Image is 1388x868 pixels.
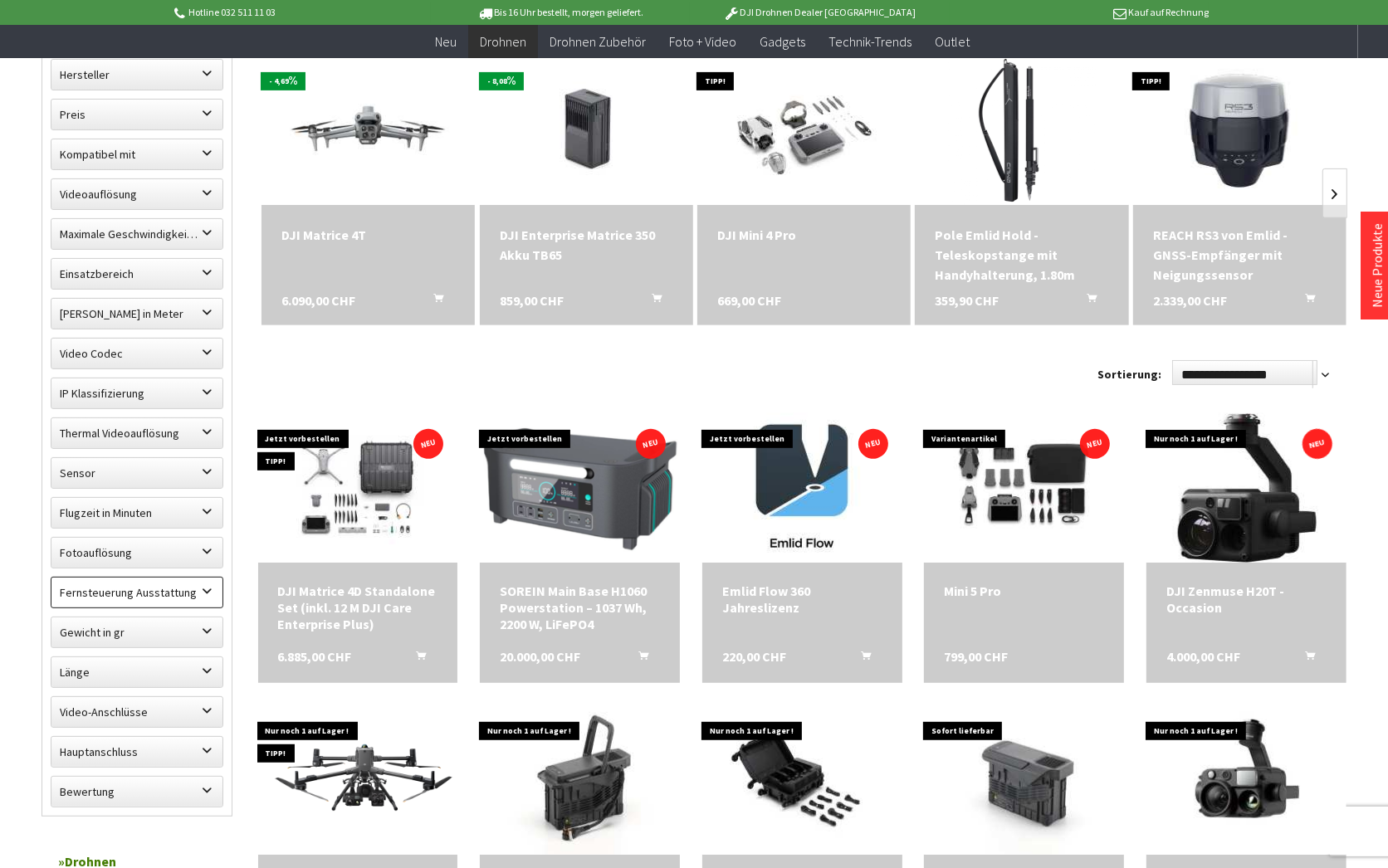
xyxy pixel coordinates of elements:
[944,648,1008,665] span: 799,00 CHF
[690,2,949,22] p: DJI Drohnen Dealer [GEOGRAPHIC_DATA]
[468,25,538,59] a: Drohnen
[481,705,679,855] img: TB100C Tethered Battery für DJI Matrice 400 Serie
[171,2,430,22] p: Hotline 032 511 11 03
[51,657,222,687] label: Länge
[51,299,222,329] label: Maximale Flughöhe in Meter
[1166,583,1327,616] a: DJI Zenmuse H20T - Occasion 4.000,00 CHF In den Warenkorb
[717,225,891,245] a: DJI Mini 4 Pro 669,00 CHF
[935,225,1108,285] div: Pole Emlid Hold - Teleskopstange mit Handyhalterung, 1.80m
[1285,648,1325,670] button: In den Warenkorb
[1097,361,1161,388] label: Sortierung:
[935,33,970,50] span: Outlet
[51,418,222,448] label: Thermal Videoauflösung
[935,290,999,310] span: 359,90 CHF
[748,25,817,59] a: Gadgets
[947,56,1097,205] img: Pole Emlid Hold - Teleskopstange mit Handyhalterung, 1.80m
[51,339,222,368] label: Video Codec
[500,583,660,632] a: SOREIN Main Base H1060 Powerstation – 1037 Wh, 2200 W, LiFePO4 20.000,00 CHF In den Warenkorb
[431,2,690,22] p: Bis 16 Uhr bestellt, morgen geliefert.
[51,100,222,129] label: Preis
[51,179,222,209] label: Videoauflösung
[51,219,222,249] label: Maximale Geschwindigkeit in km/h
[1153,225,1327,285] a: REACH RS3 von Emlid - GNSS-Empfänger mit Neigungssensor 2.339,00 CHF In den Warenkorb
[435,33,457,50] span: Neu
[935,225,1108,285] a: Pole Emlid Hold - Teleskopstange mit Handyhalterung, 1.80m 359,90 CHF In den Warenkorb
[538,25,657,59] a: Drohnen Zubehör
[717,290,781,310] span: 669,00 CHF
[1369,223,1386,308] a: Neue Produkte
[480,423,680,553] img: SOREIN Main Base H1060 Powerstation – 1037 Wh, 2200 W, LiFePO4
[493,56,680,205] img: DJI Enterprise Matrice 350 Akku TB65
[51,697,222,727] label: Video-Anschlüsse
[1172,413,1322,563] img: DJI Zenmuse H20T - Occasion
[841,648,881,670] button: In den Warenkorb
[1166,648,1240,665] span: 4.000,00 CHF
[1285,290,1325,312] button: In den Warenkorb
[51,617,222,647] label: Gewicht in gr
[423,25,468,59] a: Neu
[500,225,673,265] a: DJI Enterprise Matrice 350 Akku TB65 859,00 CHF In den Warenkorb
[261,70,475,190] img: DJI Matrice 4T
[480,33,526,50] span: Drohnen
[944,583,1104,599] a: Mini 5 Pro 799,00 CHF
[760,33,805,50] span: Gadgets
[413,290,453,312] button: In den Warenkorb
[51,458,222,488] label: Sensor
[727,413,877,563] img: Emlid Flow 360 Jahreslizenz
[926,705,1123,855] img: TB100 Intelligent Flight Battery für DJI Matrice 400 Serie
[281,225,455,245] a: DJI Matrice 4T 6.090,00 CHF In den Warenkorb
[923,25,981,59] a: Outlet
[51,737,222,767] label: Hauptanschluss
[550,33,646,50] span: Drohnen Zubehör
[669,33,736,50] span: Foto + Video
[1068,290,1107,312] button: In den Warenkorb
[500,225,673,265] div: DJI Enterprise Matrice 350 Akku TB65
[51,498,222,528] label: Flugzeit in Minuten
[1166,583,1327,616] div: DJI Zenmuse H20T - Occasion
[51,139,222,169] label: Kompatibel mit
[657,25,748,59] a: Foto + Video
[51,378,222,408] label: IP Klassifizierung
[950,2,1209,22] p: Kauf auf Rechnung
[500,583,660,632] div: SOREIN Main Base H1060 Powerstation – 1037 Wh, 2200 W, LiFePO4
[632,290,672,312] button: In den Warenkorb
[51,578,222,607] label: Fernsteuerung Ausstattung
[281,225,455,245] div: DJI Matrice 4T
[1147,705,1346,855] img: DJI Zenmuse H30T Multisensor-Kamera inkl. Transportkoffer für Matrice 300/350 RTK
[278,648,352,665] span: 6.885,00 CHF
[1153,225,1327,285] div: REACH RS3 von Emlid - GNSS-Empfänger mit Neigungssensor
[500,648,580,665] span: 20.000,00 CHF
[281,290,355,310] span: 6.090,00 CHF
[717,225,891,245] div: DJI Mini 4 Pro
[722,648,786,665] span: 220,00 CHF
[258,724,458,836] img: DJI Enterprise Matrice 400 (EU-C3) inkl. DJI Care Enterprise Plus
[722,583,882,616] a: Emlid Flow 360 Jahreslizenz 220,00 CHF In den Warenkorb
[944,583,1104,599] div: Mini 5 Pro
[1165,56,1314,205] img: REACH RS3 von Emlid - GNSS-Empfänger mit Neigungssensor
[51,777,222,807] label: Bewertung
[51,259,222,289] label: Einsatzbereich
[924,422,1124,555] img: Mini 5 Pro
[51,60,222,90] label: Hersteller
[500,290,564,310] span: 859,00 CHF
[1153,290,1227,310] span: 2.339,00 CHF
[396,648,436,670] button: In den Warenkorb
[703,705,901,855] img: BS100 Intelligente Akkuladestation für DJI TB100
[828,33,911,50] span: Technik-Trends
[278,583,438,632] div: DJI Matrice 4D Standalone Set (inkl. 12 M DJI Care Enterprise Plus)
[817,25,923,59] a: Technik-Trends
[278,583,438,632] a: DJI Matrice 4D Standalone Set (inkl. 12 M DJI Care Enterprise Plus) 6.885,00 CHF In den Warenkorb
[711,56,897,205] img: DJI Mini 4 Pro
[258,417,458,560] img: DJI Matrice 4D Standalone Set (inkl. 12 M DJI Care Enterprise Plus)
[51,538,222,568] label: Fotoauflösung
[618,648,658,670] button: In den Warenkorb
[722,583,882,616] div: Emlid Flow 360 Jahreslizenz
